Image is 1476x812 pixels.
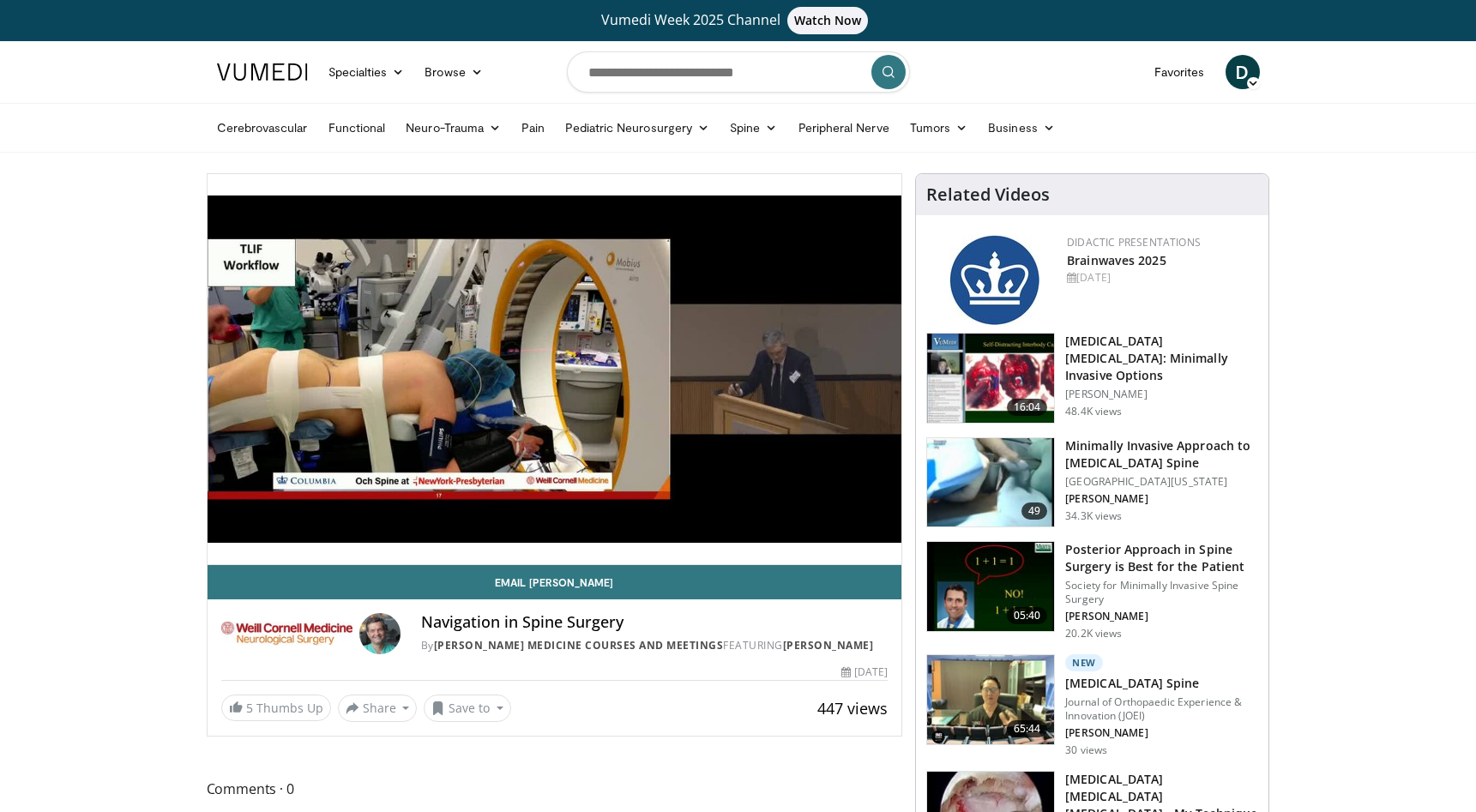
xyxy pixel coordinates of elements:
[1065,654,1103,671] p: New
[926,333,1258,424] a: 16:04 [MEDICAL_DATA] [MEDICAL_DATA]: Minimally Invasive Options [PERSON_NAME] 48.4K views
[318,55,415,89] a: Specialties
[949,235,1039,325] img: 24fc6d06-05ab-49be-9020-6cb578b60684.png.150x105_q85_autocrop_double_scale_upscale_version-0.2.jpg
[414,55,493,89] a: Browse
[424,695,511,722] button: Save to
[1007,399,1048,416] span: 16:04
[1065,610,1258,623] p: [PERSON_NAME]
[246,700,253,716] span: 5
[511,111,555,145] a: Pain
[927,542,1054,631] img: 3b6f0384-b2b2-4baa-b997-2e524ebddc4b.150x105_q85_crop-smart_upscale.jpg
[555,111,720,145] a: Pediatric Neurosurgery
[1144,55,1215,89] a: Favorites
[338,695,418,722] button: Share
[1226,55,1260,89] a: D
[1007,607,1048,624] span: 05:40
[788,111,900,145] a: Peripheral Nerve
[1065,627,1122,641] p: 20.2K views
[1065,675,1258,692] h3: [MEDICAL_DATA] Spine
[567,51,910,93] input: Search topics, interventions
[221,613,352,654] img: Weill Cornell Medicine Courses and Meetings
[926,184,1050,205] h4: Related Videos
[1065,492,1258,506] p: [PERSON_NAME]
[787,7,869,34] span: Watch Now
[221,695,331,721] a: 5 Thumbs Up
[1065,405,1122,418] p: 48.4K views
[1065,333,1258,384] h3: [MEDICAL_DATA] [MEDICAL_DATA]: Minimally Invasive Options
[926,437,1258,528] a: 49 Minimally Invasive Approach to [MEDICAL_DATA] Spine [GEOGRAPHIC_DATA][US_STATE] [PERSON_NAME] ...
[927,655,1054,744] img: d9e34c5e-68d6-4bb1-861e-156277ede5ec.150x105_q85_crop-smart_upscale.jpg
[1007,720,1048,737] span: 65:44
[927,334,1054,423] img: 9f1438f7-b5aa-4a55-ab7b-c34f90e48e66.150x105_q85_crop-smart_upscale.jpg
[434,638,724,653] a: [PERSON_NAME] Medicine Courses and Meetings
[220,7,1257,34] a: Vumedi Week 2025 ChannelWatch Now
[421,638,888,653] div: By FEATURING
[817,698,888,719] span: 447 views
[421,613,888,632] h4: Navigation in Spine Surgery
[1065,509,1122,523] p: 34.3K views
[1065,475,1258,489] p: [GEOGRAPHIC_DATA][US_STATE]
[1065,579,1258,606] p: Society for Minimally Invasive Spine Surgery
[207,111,318,145] a: Cerebrovascular
[927,438,1054,527] img: 38787_0000_3.png.150x105_q85_crop-smart_upscale.jpg
[978,111,1065,145] a: Business
[1065,726,1258,740] p: [PERSON_NAME]
[208,174,902,565] video-js: Video Player
[359,613,401,654] img: Avatar
[720,111,787,145] a: Spine
[1067,235,1255,250] div: Didactic Presentations
[1021,502,1047,520] span: 49
[1067,270,1255,286] div: [DATE]
[208,565,902,599] a: Email [PERSON_NAME]
[1065,743,1107,757] p: 30 views
[395,111,511,145] a: Neuro-Trauma
[1065,437,1258,472] h3: Minimally Invasive Approach to [MEDICAL_DATA] Spine
[217,63,308,81] img: VuMedi Logo
[783,638,874,653] a: [PERSON_NAME]
[926,654,1258,757] a: 65:44 New [MEDICAL_DATA] Spine Journal of Orthopaedic Experience & Innovation (JOEI) [PERSON_NAME...
[318,111,396,145] a: Functional
[1065,388,1258,401] p: [PERSON_NAME]
[1065,695,1258,723] p: Journal of Orthopaedic Experience & Innovation (JOEI)
[926,541,1258,641] a: 05:40 Posterior Approach in Spine Surgery is Best for the Patient Society for Minimally Invasive ...
[841,665,888,680] div: [DATE]
[1065,541,1258,575] h3: Posterior Approach in Spine Surgery is Best for the Patient
[207,778,903,800] span: Comments 0
[1067,252,1166,268] a: Brainwaves 2025
[900,111,979,145] a: Tumors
